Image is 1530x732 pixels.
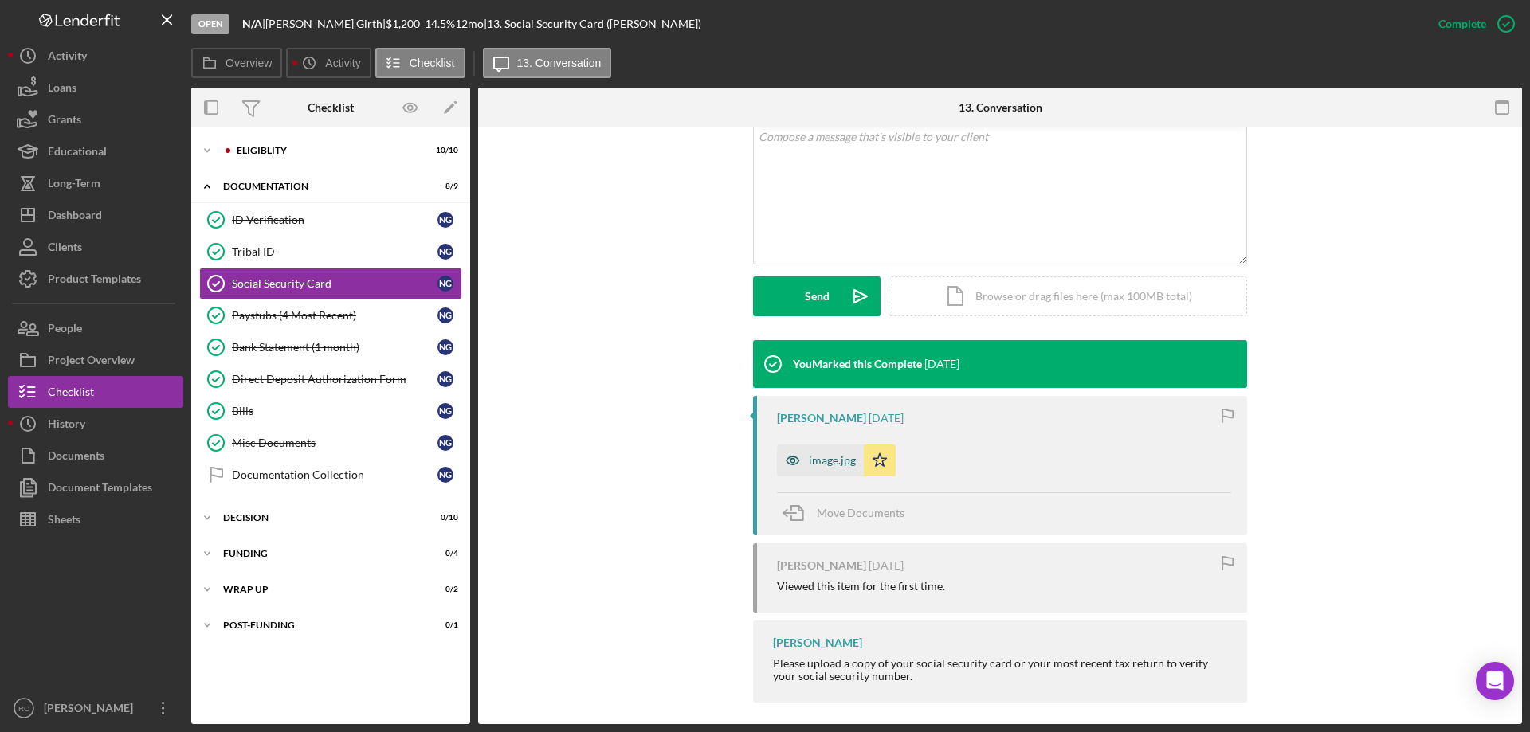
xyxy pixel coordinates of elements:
[232,277,437,290] div: Social Security Card
[8,231,183,263] button: Clients
[1438,8,1486,40] div: Complete
[437,212,453,228] div: N G
[191,14,229,34] div: Open
[430,182,458,191] div: 8 / 9
[753,276,881,316] button: Send
[805,276,830,316] div: Send
[375,48,465,78] button: Checklist
[199,459,462,491] a: Documentation CollectionNG
[8,408,183,440] button: History
[777,559,866,572] div: [PERSON_NAME]
[48,312,82,348] div: People
[410,57,455,69] label: Checklist
[924,358,959,370] time: 2025-09-09 13:11
[191,48,282,78] button: Overview
[386,17,420,30] span: $1,200
[199,204,462,236] a: ID VerificationNG
[437,435,453,451] div: N G
[430,585,458,594] div: 0 / 2
[48,135,107,171] div: Educational
[199,395,462,427] a: BillsNG
[232,341,437,354] div: Bank Statement (1 month)
[437,403,453,419] div: N G
[40,692,143,728] div: [PERSON_NAME]
[430,549,458,558] div: 0 / 4
[199,268,462,299] a: Social Security CardNG
[773,636,862,649] div: [PERSON_NAME]
[242,18,265,30] div: |
[777,493,920,533] button: Move Documents
[48,40,87,76] div: Activity
[8,40,183,72] a: Activity
[223,585,418,594] div: Wrap up
[223,549,418,558] div: Funding
[232,309,437,322] div: Paystubs (4 Most Recent)
[18,704,29,713] text: RC
[48,408,85,444] div: History
[242,17,262,30] b: N/A
[869,559,904,572] time: 2025-09-03 04:50
[483,48,612,78] button: 13. Conversation
[223,182,418,191] div: Documentation
[48,440,104,476] div: Documents
[199,427,462,459] a: Misc DocumentsNG
[48,344,135,380] div: Project Overview
[286,48,371,78] button: Activity
[430,620,458,630] div: 0 / 1
[199,363,462,395] a: Direct Deposit Authorization FormNG
[437,339,453,355] div: N G
[809,454,856,467] div: image.jpg
[437,276,453,292] div: N G
[8,104,183,135] button: Grants
[199,236,462,268] a: Tribal IDNG
[265,18,386,30] div: [PERSON_NAME] Girth |
[425,18,455,30] div: 14.5 %
[8,503,183,535] button: Sheets
[959,101,1042,114] div: 13. Conversation
[232,245,437,258] div: Tribal ID
[430,513,458,523] div: 0 / 10
[8,263,183,295] button: Product Templates
[773,657,1231,683] div: Please upload a copy of your social security card or your most recent tax return to verify your s...
[484,18,701,30] div: | 13. Social Security Card ([PERSON_NAME])
[325,57,360,69] label: Activity
[8,72,183,104] button: Loans
[437,307,453,323] div: N G
[8,312,183,344] a: People
[8,135,183,167] a: Educational
[437,467,453,483] div: N G
[308,101,354,114] div: Checklist
[8,440,183,472] button: Documents
[8,472,183,503] button: Document Templates
[1476,662,1514,700] div: Open Intercom Messenger
[223,513,418,523] div: Decision
[455,18,484,30] div: 12 mo
[237,146,418,155] div: Eligiblity
[8,692,183,724] button: RC[PERSON_NAME]
[48,231,82,267] div: Clients
[48,104,81,139] div: Grants
[8,376,183,408] button: Checklist
[430,146,458,155] div: 10 / 10
[48,376,94,412] div: Checklist
[232,468,437,481] div: Documentation Collection
[232,405,437,417] div: Bills
[8,344,183,376] button: Project Overview
[223,620,418,630] div: Post-Funding
[199,331,462,363] a: Bank Statement (1 month)NG
[793,358,922,370] div: You Marked this Complete
[8,167,183,199] button: Long-Term
[437,244,453,260] div: N G
[232,213,437,226] div: ID Verification
[869,412,904,425] time: 2025-09-04 13:17
[232,436,437,449] div: Misc Documents
[8,199,183,231] button: Dashboard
